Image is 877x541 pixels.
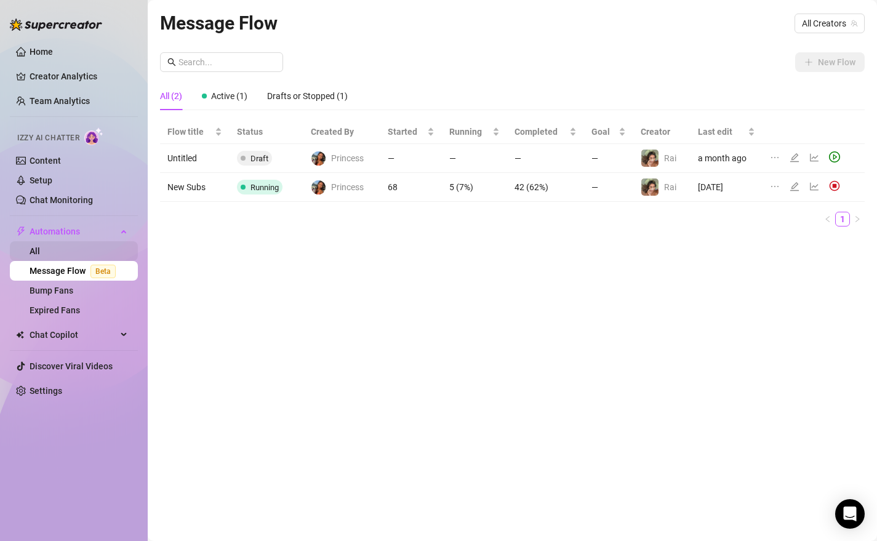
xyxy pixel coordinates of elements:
td: — [584,173,633,202]
th: Running [442,120,507,144]
span: left [824,215,831,223]
span: thunderbolt [16,226,26,236]
span: search [167,58,176,66]
th: Flow title [160,120,230,144]
span: right [854,215,861,223]
button: left [820,212,835,226]
a: Settings [30,386,62,396]
span: Chat Copilot [30,325,117,345]
td: New Subs [160,173,230,202]
li: Previous Page [820,212,835,226]
img: logo-BBDzfeDw.svg [10,18,102,31]
th: Started [380,120,442,144]
a: Bump Fans [30,286,73,295]
div: All (2) [160,89,182,103]
td: 5 (7%) [442,173,507,202]
li: Next Page [850,212,865,226]
a: 1 [836,212,849,226]
td: — [442,144,507,173]
a: Expired Fans [30,305,80,315]
span: ellipsis [770,182,780,191]
input: Search... [178,55,276,69]
a: Setup [30,175,52,185]
th: Last edit [691,120,763,144]
a: Discover Viral Videos [30,361,113,371]
td: — [507,144,584,173]
td: — [584,144,633,173]
img: svg%3e [829,180,840,191]
span: Last edit [698,125,745,138]
img: Rai [641,178,659,196]
th: Completed [507,120,584,144]
td: 42 (62%) [507,173,584,202]
article: Message Flow [160,9,278,38]
span: Draft [250,154,268,163]
span: edit [790,153,799,162]
a: Content [30,156,61,166]
li: 1 [835,212,850,226]
span: All Creators [802,14,857,33]
a: Team Analytics [30,96,90,106]
span: Active (1) [211,91,247,101]
img: Princess [311,180,326,194]
span: team [851,20,858,27]
div: Open Intercom Messenger [835,499,865,529]
span: line-chart [809,153,819,162]
a: Home [30,47,53,57]
a: Chat Monitoring [30,195,93,205]
img: Rai [641,150,659,167]
a: Message FlowBeta [30,266,121,276]
td: a month ago [691,144,763,173]
span: Automations [30,222,117,241]
button: right [850,212,865,226]
img: AI Chatter [84,127,103,145]
td: [DATE] [691,173,763,202]
span: Rai [664,153,676,163]
span: play-circle [829,151,840,162]
td: Untitled [160,144,230,173]
span: edit [790,182,799,191]
span: Izzy AI Chatter [17,132,79,144]
span: Princess [331,151,364,165]
button: New Flow [795,52,865,72]
th: Goal [584,120,633,144]
span: Princess [331,180,364,194]
a: Creator Analytics [30,66,128,86]
span: Running [250,183,279,192]
span: Goal [591,125,616,138]
img: Princess [311,151,326,166]
span: Completed [515,125,567,138]
th: Created By [303,120,380,144]
span: Started [388,125,425,138]
span: ellipsis [770,153,780,162]
a: All [30,246,40,256]
span: line-chart [809,182,819,191]
th: Creator [633,120,691,144]
td: 68 [380,173,442,202]
div: Drafts or Stopped (1) [267,89,348,103]
img: Chat Copilot [16,331,24,339]
span: Rai [664,182,676,192]
td: — [380,144,442,173]
span: Running [449,125,490,138]
span: Beta [90,265,116,278]
th: Status [230,120,304,144]
span: Flow title [167,125,212,138]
